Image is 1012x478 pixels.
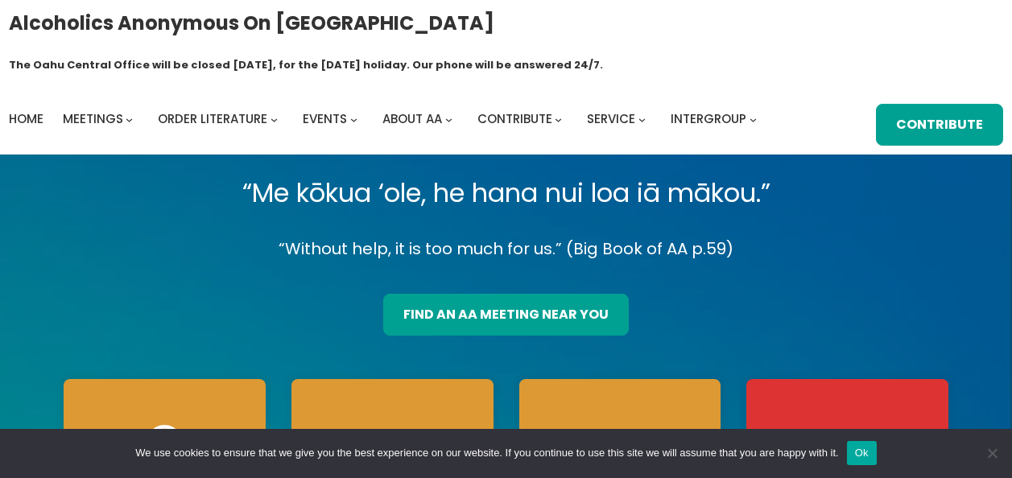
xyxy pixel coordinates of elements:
[9,108,762,130] nav: Intergroup
[382,110,442,127] span: About AA
[51,171,961,216] p: “Me kōkua ‘ole, he hana nui loa iā mākou.”
[876,104,1003,146] a: Contribute
[847,441,877,465] button: Ok
[382,108,442,130] a: About AA
[350,116,357,123] button: Events submenu
[9,57,603,73] h1: The Oahu Central Office will be closed [DATE], for the [DATE] holiday. Our phone will be answered...
[671,108,746,130] a: Intergroup
[383,294,629,336] a: find an aa meeting near you
[555,116,562,123] button: Contribute submenu
[587,108,635,130] a: Service
[445,116,452,123] button: About AA submenu
[303,110,347,127] span: Events
[587,110,635,127] span: Service
[984,445,1000,461] span: No
[63,110,123,127] span: Meetings
[126,116,133,123] button: Meetings submenu
[477,110,552,127] span: Contribute
[9,110,43,127] span: Home
[303,108,347,130] a: Events
[51,235,961,263] p: “Without help, it is too much for us.” (Big Book of AA p.59)
[477,108,552,130] a: Contribute
[158,110,267,127] span: Order Literature
[671,110,746,127] span: Intergroup
[638,116,646,123] button: Service submenu
[9,108,43,130] a: Home
[9,6,494,40] a: Alcoholics Anonymous on [GEOGRAPHIC_DATA]
[135,445,838,461] span: We use cookies to ensure that we give you the best experience on our website. If you continue to ...
[750,116,757,123] button: Intergroup submenu
[63,108,123,130] a: Meetings
[271,116,278,123] button: Order Literature submenu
